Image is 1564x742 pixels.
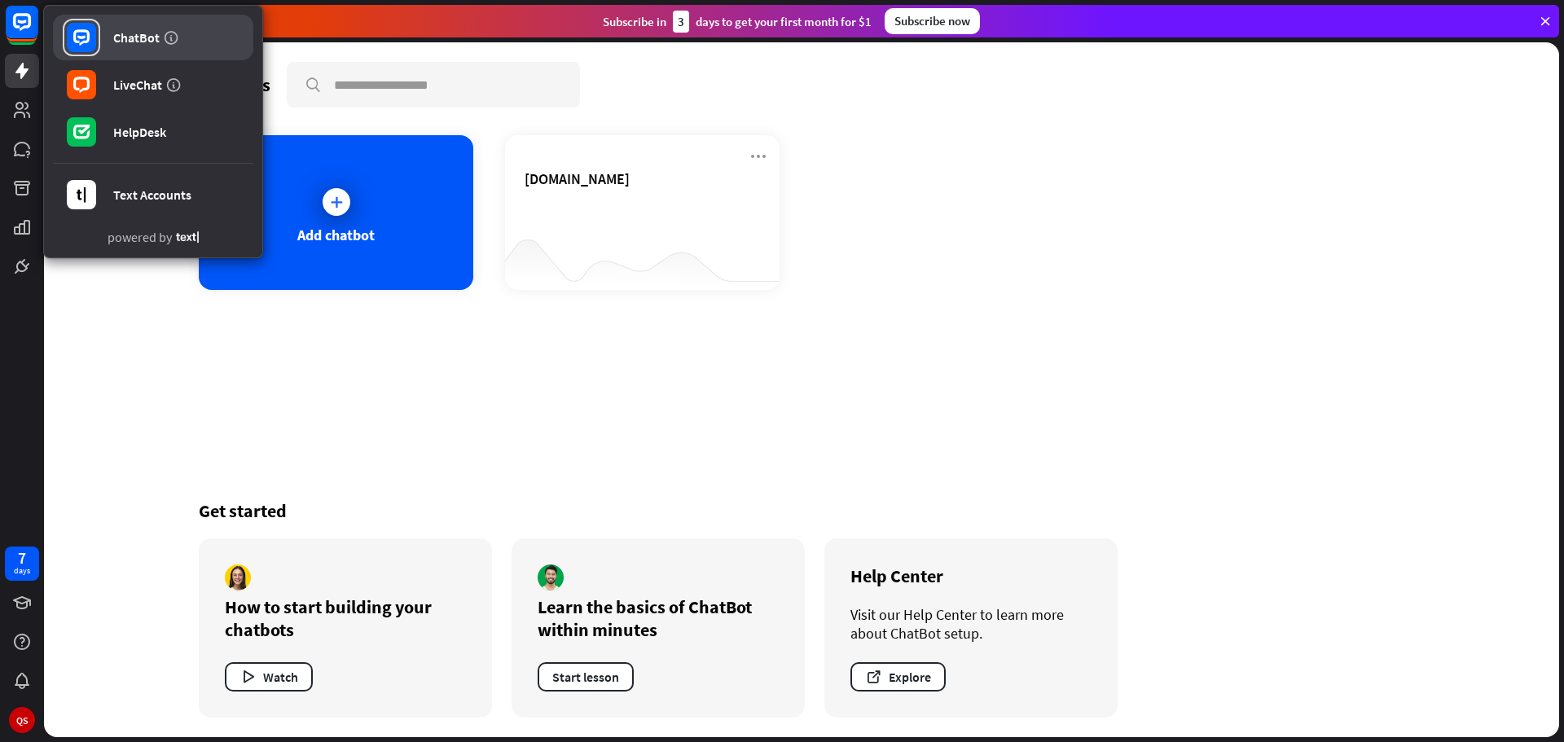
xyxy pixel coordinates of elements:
[850,662,946,692] button: Explore
[850,564,1092,587] div: Help Center
[13,7,62,55] button: Open LiveChat chat widget
[673,11,689,33] div: 3
[297,226,375,244] div: Add chatbot
[850,605,1092,643] div: Visit our Help Center to learn more about ChatBot setup.
[885,8,980,34] div: Subscribe now
[14,565,30,577] div: days
[225,564,251,591] img: author
[538,564,564,591] img: author
[225,595,466,641] div: How to start building your chatbots
[18,551,26,565] div: 7
[199,499,1404,522] div: Get started
[603,11,872,33] div: Subscribe in days to get your first month for $1
[538,662,634,692] button: Start lesson
[525,169,630,188] span: quay77.com
[225,662,313,692] button: Watch
[538,595,779,641] div: Learn the basics of ChatBot within minutes
[5,547,39,581] a: 7 days
[9,707,35,733] div: QS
